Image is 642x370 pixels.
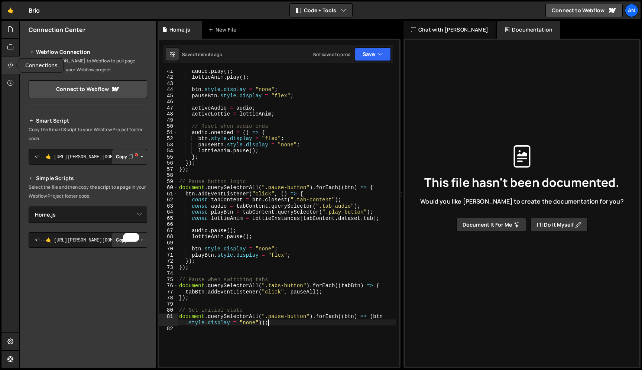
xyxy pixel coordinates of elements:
div: 52 [159,136,178,142]
div: 67 [159,228,178,234]
div: 50 [159,123,178,130]
div: 44 [159,87,178,93]
div: 59 [159,179,178,185]
div: 80 [159,307,178,314]
div: 68 [159,234,178,240]
p: Copy the Smart Script to your Webflow Project footer code. [29,125,147,143]
div: 51 [159,130,178,136]
div: 63 [159,203,178,210]
div: 64 [159,209,178,215]
h2: Smart Script [29,116,147,125]
div: 47 [159,105,178,111]
button: Copy [112,149,137,165]
div: 46 [159,99,178,105]
div: 42 [159,74,178,81]
a: Connect to Webflow [545,4,623,17]
div: Button group with nested dropdown [112,149,147,165]
div: Saved [182,51,222,58]
div: 71 [159,252,178,259]
div: 41 [159,68,178,75]
div: 55 [159,154,178,160]
div: 61 [159,191,178,197]
div: 60 [159,185,178,191]
div: 76 [159,283,178,289]
div: 81 [159,314,178,326]
div: 56 [159,160,178,166]
div: 74 [159,270,178,277]
a: Connect to Webflow [29,80,147,98]
div: 82 [159,326,178,332]
div: Documentation [497,21,560,39]
div: Home.js [169,26,190,33]
div: New File [208,26,239,33]
div: Brio [29,6,40,15]
iframe: YouTube video player [29,260,148,327]
div: 53 [159,142,178,148]
h2: Simple Scripts [29,174,147,183]
div: Connections [19,59,64,72]
div: 78 [159,295,178,301]
span: This file hasn't been documented. [424,176,619,188]
div: 48 [159,111,178,117]
button: Code + Tools [290,4,352,17]
div: 73 [159,264,178,271]
textarea: To enrich screen reader interactions, please activate Accessibility in Grammarly extension settings [29,149,147,165]
div: 77 [159,289,178,295]
div: 65 [159,215,178,222]
textarea: To enrich screen reader interactions, please activate Accessibility in Grammarly extension settings [29,232,147,248]
div: Not saved to prod [313,51,350,58]
span: Would you like [PERSON_NAME] to create the documentation for you? [420,197,623,205]
div: 58 [159,172,178,179]
div: 69 [159,240,178,246]
a: An [625,4,638,17]
h2: Webflow Connection [29,48,147,56]
h2: Connection Center [29,26,85,34]
div: 72 [159,258,178,264]
div: 1 minute ago [195,51,222,58]
div: 57 [159,166,178,173]
div: 66 [159,221,178,228]
div: 79 [159,301,178,308]
div: 75 [159,277,178,283]
button: Save [355,48,391,61]
a: 🤙 [1,1,20,19]
button: Document it for me [456,218,526,232]
div: Button group with nested dropdown [112,232,147,248]
div: 43 [159,81,178,87]
div: 62 [159,197,178,203]
div: 45 [159,93,178,99]
p: Select the file and then copy the script to a page in your Webflow Project footer code. [29,183,147,201]
p: Connect [PERSON_NAME] to Webflow to pull page information from your Webflow project [29,56,147,74]
div: 70 [159,246,178,252]
div: Chat with [PERSON_NAME] [403,21,496,39]
button: Copy [112,232,137,248]
div: 54 [159,148,178,154]
div: 49 [159,117,178,124]
button: I’ll do it myself [531,218,588,232]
